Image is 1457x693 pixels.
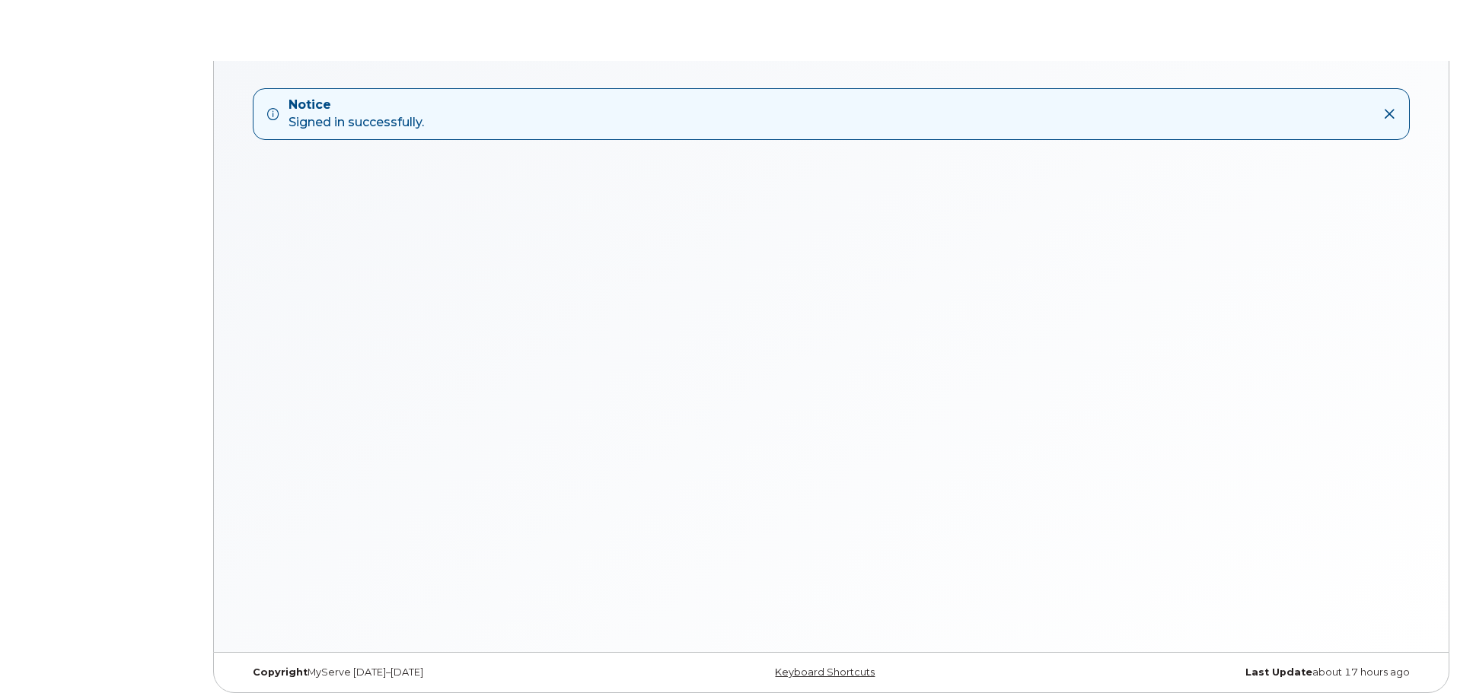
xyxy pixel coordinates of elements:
[1028,666,1421,679] div: about 17 hours ago
[775,666,875,678] a: Keyboard Shortcuts
[253,666,308,678] strong: Copyright
[1245,666,1312,678] strong: Last Update
[289,97,424,114] strong: Notice
[241,666,635,679] div: MyServe [DATE]–[DATE]
[289,97,424,132] div: Signed in successfully.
